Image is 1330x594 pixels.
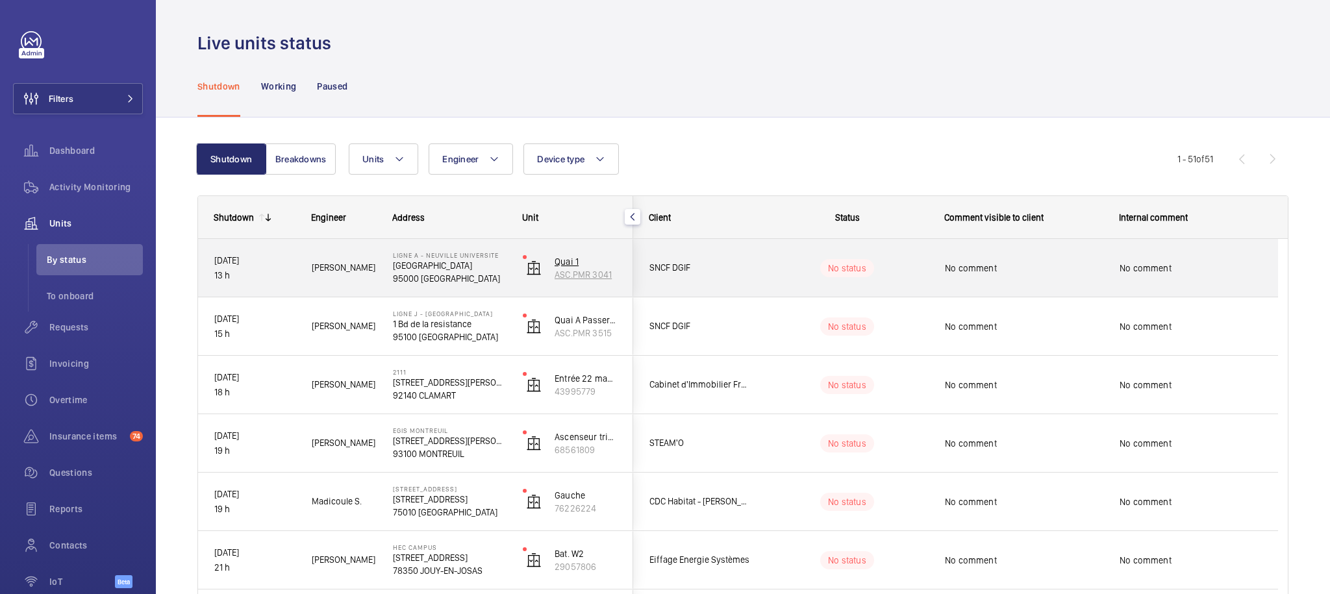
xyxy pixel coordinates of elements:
span: Engineer [311,212,346,223]
span: By status [47,253,143,266]
span: Beta [115,575,132,588]
p: [DATE] [214,428,295,443]
span: Reports [49,502,143,515]
span: Device type [537,154,584,164]
p: 19 h [214,502,295,517]
button: Filters [13,83,143,114]
p: [STREET_ADDRESS] [393,485,506,493]
p: EGIS MONTREUIL [393,427,506,434]
p: [DATE] [214,370,295,385]
span: SNCF DGIF [649,319,749,334]
span: No comment [1120,554,1262,567]
p: 15 h [214,327,295,341]
p: No status [828,320,866,333]
p: Quai 1 [555,255,617,268]
p: [STREET_ADDRESS][PERSON_NAME] [393,376,506,389]
span: No comment [1120,262,1262,275]
p: 21 h [214,560,295,575]
span: No comment [1120,437,1262,450]
span: Eiffage Energie Systèmes [649,552,749,567]
span: To onboard [47,290,143,303]
p: 93100 MONTREUIL [393,447,506,460]
span: Internal comment [1119,212,1188,223]
span: Dashboard [49,144,143,157]
p: Working [261,80,296,93]
span: STEAM'O [649,436,749,451]
span: No comment [1120,320,1262,333]
button: Units [349,143,418,175]
span: No comment [945,320,1103,333]
span: No comment [945,554,1103,567]
span: [PERSON_NAME] [312,552,376,567]
p: 95100 [GEOGRAPHIC_DATA] [393,330,506,343]
p: Shutdown [197,80,240,93]
span: No comment [945,437,1103,450]
img: elevator.svg [526,494,542,510]
span: No comment [1120,495,1262,508]
button: Device type [523,143,619,175]
span: Contacts [49,539,143,552]
span: Address [392,212,425,223]
p: Ascenseur triplex gauche A [555,430,617,443]
p: Bat. W2 [555,547,617,560]
span: Overtime [49,393,143,406]
p: 78350 JOUY-EN-JOSAS [393,564,506,577]
p: [GEOGRAPHIC_DATA] [393,259,506,272]
img: elevator.svg [526,436,542,451]
button: Shutdown [196,143,266,175]
span: [PERSON_NAME] [312,377,376,392]
span: Units [49,217,143,230]
p: No status [828,554,866,567]
p: [DATE] [214,487,295,502]
span: Engineer [442,154,479,164]
span: Cabinet d'Immobilier Francilien - [PERSON_NAME] [649,377,749,392]
span: of [1196,154,1205,164]
img: elevator.svg [526,377,542,393]
div: Unit [522,212,618,223]
p: 43995779 [555,385,617,398]
p: Gauche [555,489,617,502]
p: 75010 [GEOGRAPHIC_DATA] [393,506,506,519]
h1: Live units status [197,31,339,55]
span: 74 [130,431,143,441]
p: Ligne A - NEUVILLE UNIVERSITE [393,251,506,259]
p: 76226224 [555,502,617,515]
p: 29057806 [555,560,617,573]
p: [DATE] [214,545,295,560]
span: CDC Habitat - [PERSON_NAME] [649,494,749,509]
p: No status [828,262,866,275]
span: Activity Monitoring [49,180,143,193]
div: Shutdown [214,212,254,223]
button: Engineer [429,143,513,175]
span: Client [649,212,671,223]
p: Quai A Passerelle [555,314,617,327]
p: ASC.PMR 3515 [555,327,617,340]
button: Breakdowns [266,143,336,175]
span: [PERSON_NAME] [312,260,376,275]
p: 1 Bd de la resistance [393,317,506,330]
p: [STREET_ADDRESS] [393,551,506,564]
span: Requests [49,321,143,334]
p: HEC CAMPUS [393,543,506,551]
span: Status [835,212,860,223]
span: Insurance items [49,430,125,443]
p: Entrée 22 machinerie haute [555,372,617,385]
span: No comment [1120,378,1262,391]
span: No comment [945,262,1103,275]
p: 95000 [GEOGRAPHIC_DATA] [393,272,506,285]
span: Madicoule S. [312,494,376,509]
p: 68561809 [555,443,617,456]
p: 19 h [214,443,295,458]
p: [STREET_ADDRESS][PERSON_NAME] [393,434,506,447]
p: ASC.PMR 3041 [555,268,617,281]
span: No comment [945,495,1103,508]
p: Paused [317,80,347,93]
img: elevator.svg [526,319,542,334]
p: [DATE] [214,253,295,268]
span: 1 - 51 51 [1177,155,1213,164]
p: No status [828,437,866,450]
span: Invoicing [49,357,143,370]
span: SNCF DGIF [649,260,749,275]
span: Filters [49,92,73,105]
p: No status [828,495,866,508]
